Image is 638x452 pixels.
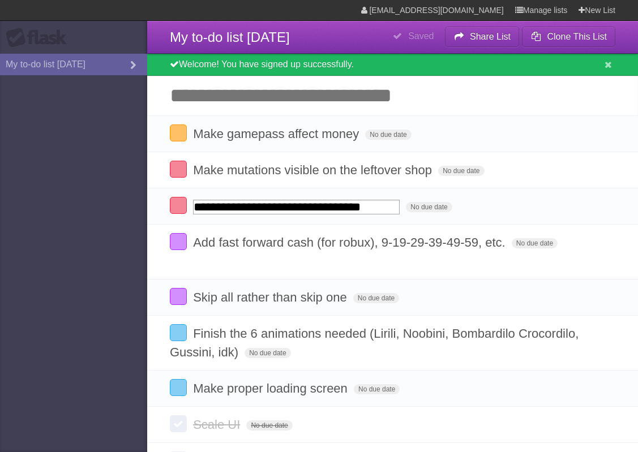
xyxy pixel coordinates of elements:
label: Done [170,415,187,432]
span: Add fast forward cash (for robux), 9-19-29-39-49-59, etc. [193,235,508,249]
span: Skip all rather than skip one [193,290,350,304]
label: Done [170,197,187,214]
button: Clone This List [522,27,615,47]
label: Done [170,379,187,396]
label: Done [170,161,187,178]
span: Make mutations visible on the leftover shop [193,163,435,177]
span: No due date [246,420,292,431]
span: No due date [245,348,290,358]
b: Saved [408,31,434,41]
label: Done [170,233,187,250]
label: Done [170,324,187,341]
span: No due date [406,202,452,212]
span: Scale UI [193,417,243,432]
span: Make proper loading screen [193,381,350,395]
span: No due date [354,384,400,394]
span: My to-do list [DATE] [170,29,290,45]
span: Finish the 6 animations needed (Lirili, Noobini, Bombardilo Crocordilo, Gussini, idk) [170,326,579,359]
span: No due date [365,130,411,140]
span: No due date [353,293,399,303]
span: No due date [438,166,484,176]
label: Done [170,288,187,305]
div: Flask [6,28,74,48]
div: Welcome! You have signed up successfully. [147,54,638,76]
label: Done [170,124,187,141]
button: Share List [445,27,520,47]
b: Share List [470,32,511,41]
span: No due date [512,238,558,248]
b: Clone This List [547,32,607,41]
span: Make gamepass affect money [193,127,362,141]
